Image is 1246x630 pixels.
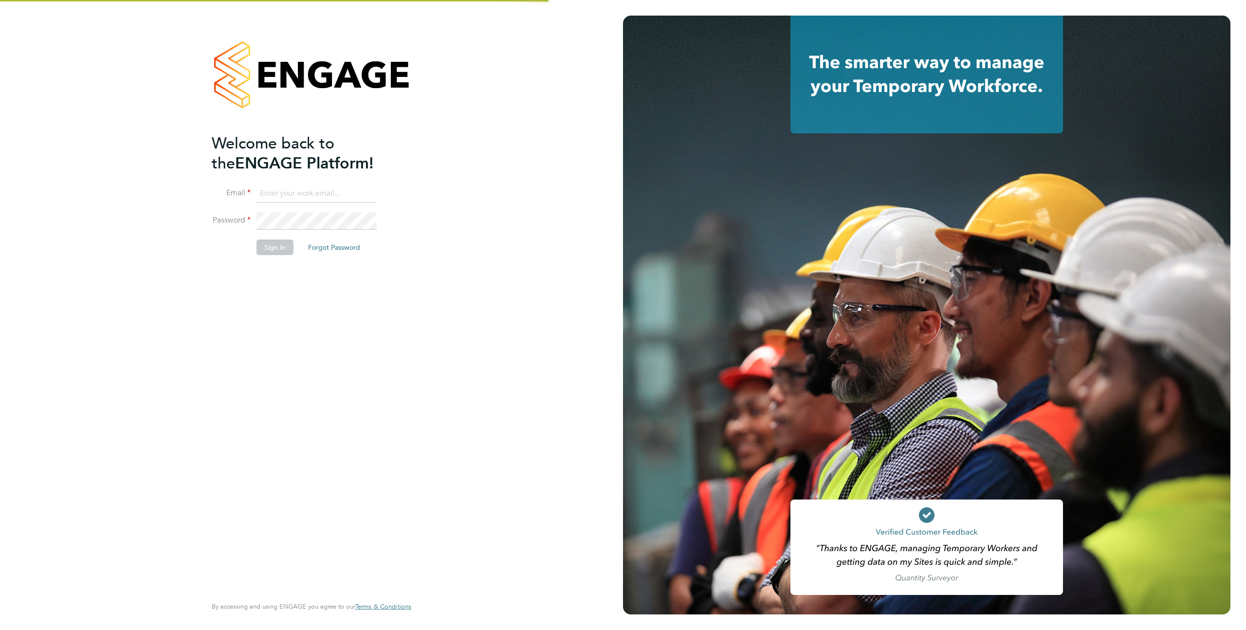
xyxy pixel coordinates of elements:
[212,602,411,611] span: By accessing and using ENGAGE you agree to our
[257,240,293,255] button: Sign In
[257,185,377,203] input: Enter your work email...
[212,133,402,173] h2: ENGAGE Platform!
[355,603,411,611] a: Terms & Conditions
[355,602,411,611] span: Terms & Conditions
[212,188,251,198] label: Email
[212,134,334,173] span: Welcome back to the
[300,240,368,255] button: Forgot Password
[212,215,251,225] label: Password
